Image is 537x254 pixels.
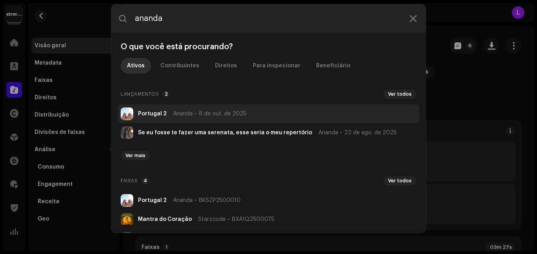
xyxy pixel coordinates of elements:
[383,176,416,185] button: Ver todos
[127,58,145,74] div: Ativos
[125,152,145,159] span: Ver mais
[121,194,133,207] img: c20f7975-a428-47cb-aa34-5483be59654a
[318,130,338,136] span: Ananda
[383,89,416,99] button: Ver todos
[160,58,199,74] div: Contribuintes
[138,111,167,117] strong: Portugal 2
[121,232,133,245] img: f929412f-23cf-4346-8990-65071ce45788
[173,111,193,117] span: Ananda
[344,130,397,136] span: 22 de ago. de 2025
[199,111,246,117] span: 8 de out. de 2025
[215,58,237,74] div: Direitos
[111,4,426,33] input: Pesquisa
[121,126,133,139] img: e52211a4-7aed-448e-8bd5-797958fcc32b
[118,42,419,52] div: O que você está procurando?
[138,197,167,204] strong: Portugal 2
[388,178,412,184] span: Ver todos
[141,177,149,184] p-badge: 4
[173,197,193,204] span: Ananda
[162,91,170,98] p-badge: 2
[198,216,226,222] span: Starzcode
[253,58,300,74] div: Para inspecionar
[232,216,274,222] span: BXA1Q2500075
[199,197,241,204] span: BKSZP2500010
[138,216,192,222] strong: Mantra do Coração
[138,130,312,136] strong: Se eu fosse te fazer uma serenata, esse seria o meu repertório
[388,91,412,97] span: Ver todos
[121,89,159,99] span: Lançamentos
[316,58,350,74] div: Beneficiário
[121,151,150,160] button: Ver mais
[121,108,133,120] img: c20f7975-a428-47cb-aa34-5483be59654a
[121,213,133,226] img: 30faf5f5-0223-4c59-8f82-663157d8d9c1
[121,176,138,185] span: Faixas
